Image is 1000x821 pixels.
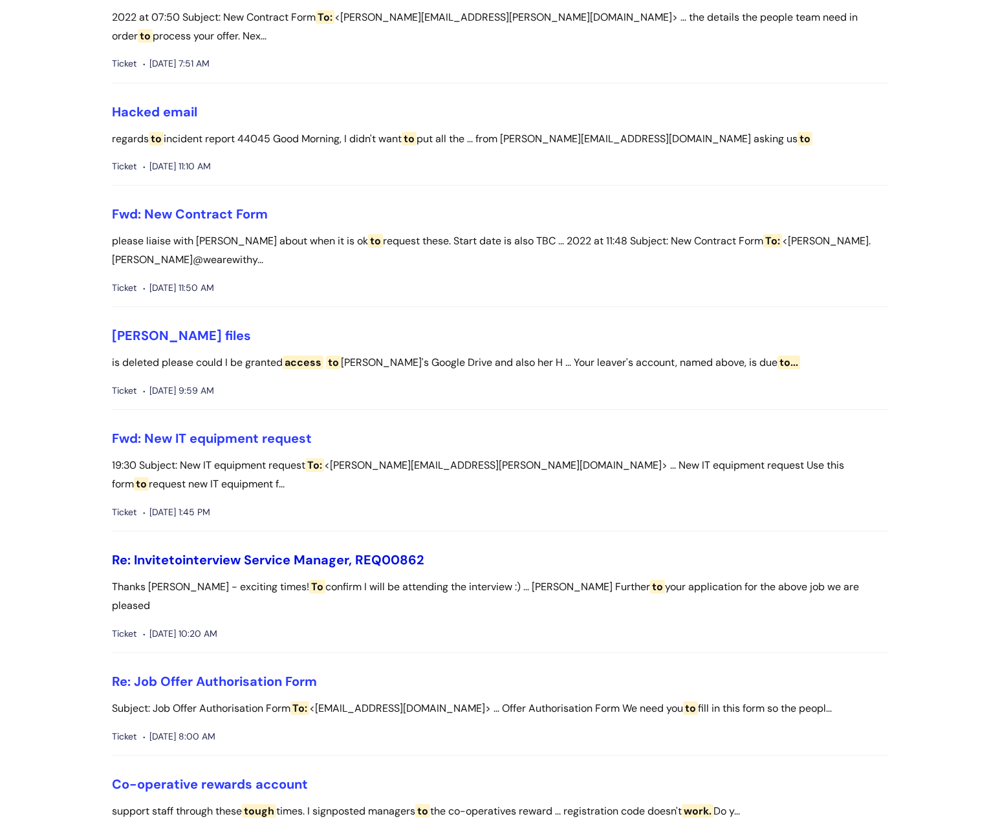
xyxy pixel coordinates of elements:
p: is deleted please could I be granted [PERSON_NAME]'s Google Drive and also her H ... Your leaver'... [112,354,888,372]
span: [DATE] 9:59 AM [143,383,214,399]
a: Fwd: New Contract Form [112,206,268,222]
span: to [149,132,164,145]
a: [PERSON_NAME] files [112,327,251,344]
span: Ticket [112,158,136,175]
span: to... [777,356,800,369]
span: to [368,234,383,248]
span: [DATE] 10:20 AM [143,626,217,642]
p: 2022 at 07:50 Subject: New Contract Form <[PERSON_NAME][EMAIL_ADDRESS][PERSON_NAME][DOMAIN_NAME]>... [112,8,888,46]
span: [DATE] 8:00 AM [143,729,215,745]
span: Ticket [112,626,136,642]
span: [DATE] 11:50 AM [143,280,214,296]
span: Ticket [112,729,136,745]
a: Hacked email [112,103,197,120]
span: work. [682,804,713,818]
a: Fwd: New IT equipment request [112,430,312,447]
span: Ticket [112,56,136,72]
span: tough [242,804,276,818]
span: to [683,701,698,715]
a: Re: Job Offer Authorisation Form [112,673,317,690]
span: To: [290,701,309,715]
span: Ticket [112,504,136,520]
span: to [415,804,430,818]
span: [DATE] 7:51 AM [143,56,210,72]
span: To: [316,10,334,24]
span: Ticket [112,383,136,399]
span: to [138,29,153,43]
p: please liaise with [PERSON_NAME] about when it is ok request these. Start date is also TBC ... 20... [112,232,888,270]
span: Ticket [112,280,136,296]
span: To [309,580,325,593]
span: to [402,132,417,145]
span: To: [305,458,324,472]
span: to [134,477,149,491]
span: To: [763,234,782,248]
span: to [650,580,665,593]
p: Thanks [PERSON_NAME] - exciting times! confirm I will be attending the interview :) ... [PERSON_N... [112,578,888,615]
span: access [283,356,323,369]
p: support staff through these times. I signposted managers the co-operatives reward ... registratio... [112,802,888,821]
span: to [169,551,182,568]
a: Co-operative rewards account [112,776,308,793]
span: to [798,132,812,145]
span: [DATE] 11:10 AM [143,158,211,175]
p: regards incident report 44045 Good Morning, I didn't want put all the ... from [PERSON_NAME][EMAI... [112,130,888,149]
p: 19:30 Subject: New IT equipment request <[PERSON_NAME][EMAIL_ADDRESS][PERSON_NAME][DOMAIN_NAME]> ... [112,456,888,494]
a: Re: Invitetointerview Service Manager, REQ00862 [112,551,424,568]
span: [DATE] 1:45 PM [143,504,210,520]
span: to [326,356,341,369]
p: Subject: Job Offer Authorisation Form <[EMAIL_ADDRESS][DOMAIN_NAME]> ... Offer Authorisation Form... [112,699,888,718]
